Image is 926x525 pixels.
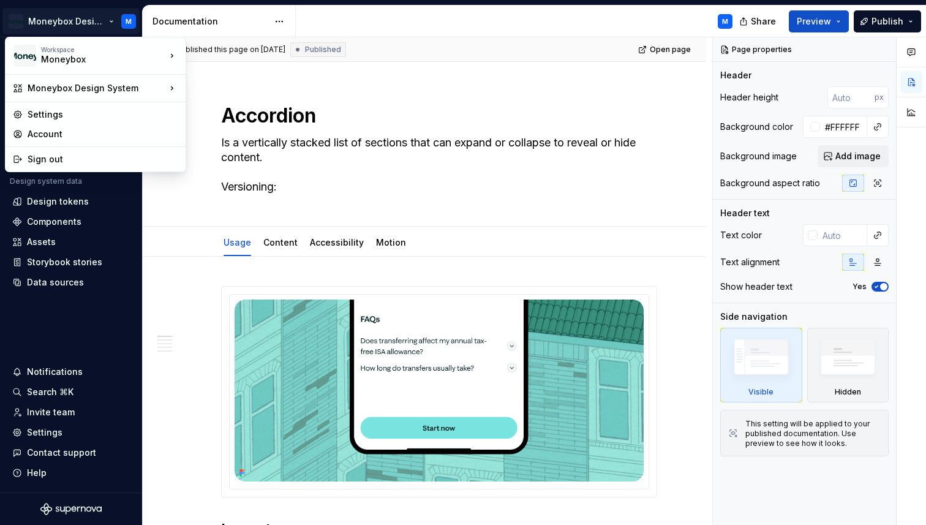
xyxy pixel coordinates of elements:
div: Sign out [28,153,178,165]
div: Settings [28,108,178,121]
div: Moneybox Design System [28,82,166,94]
div: Moneybox [41,53,145,66]
div: Account [28,128,178,140]
img: c17557e8-ebdc-49e2-ab9e-7487adcf6d53.png [14,45,36,67]
div: Workspace [41,46,166,53]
